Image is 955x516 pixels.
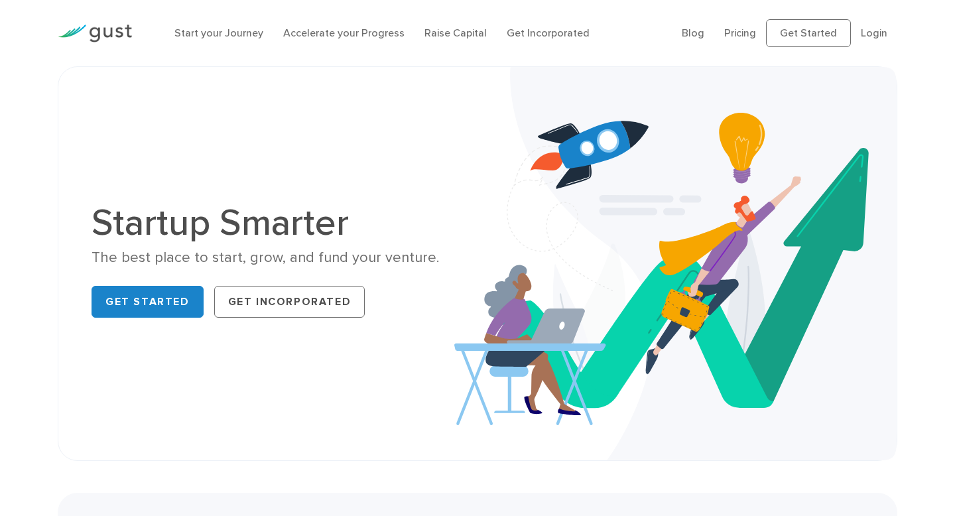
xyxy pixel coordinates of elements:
[682,27,704,39] a: Blog
[861,27,887,39] a: Login
[92,204,468,241] h1: Startup Smarter
[283,27,405,39] a: Accelerate your Progress
[454,67,897,460] img: Startup Smarter Hero
[424,27,487,39] a: Raise Capital
[174,27,263,39] a: Start your Journey
[507,27,590,39] a: Get Incorporated
[92,286,204,318] a: Get Started
[724,27,756,39] a: Pricing
[766,19,851,47] a: Get Started
[92,248,468,267] div: The best place to start, grow, and fund your venture.
[58,25,132,42] img: Gust Logo
[214,286,365,318] a: Get Incorporated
